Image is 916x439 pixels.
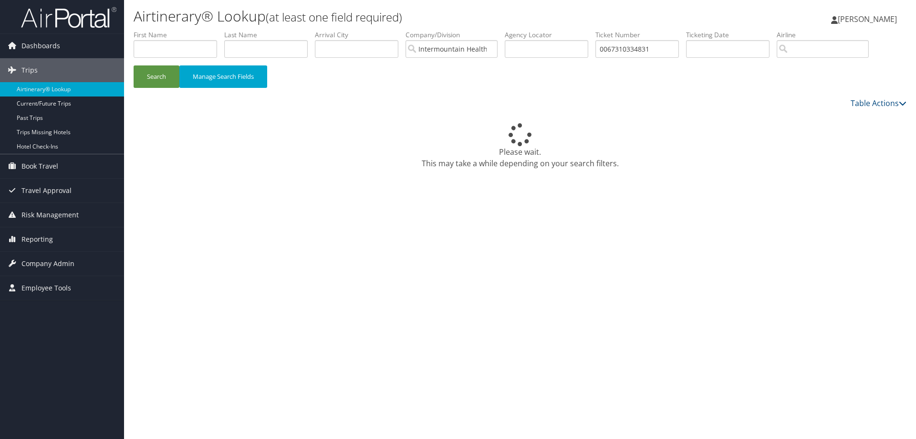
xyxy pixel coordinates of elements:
[134,6,649,26] h1: Airtinerary® Lookup
[686,30,777,40] label: Ticketing Date
[315,30,406,40] label: Arrival City
[134,123,906,169] div: Please wait. This may take a while depending on your search filters.
[21,58,38,82] span: Trips
[406,30,505,40] label: Company/Division
[595,30,686,40] label: Ticket Number
[21,6,116,29] img: airportal-logo.png
[224,30,315,40] label: Last Name
[134,30,224,40] label: First Name
[831,5,906,33] a: [PERSON_NAME]
[21,34,60,58] span: Dashboards
[21,154,58,178] span: Book Travel
[851,98,906,108] a: Table Actions
[21,252,74,276] span: Company Admin
[838,14,897,24] span: [PERSON_NAME]
[777,30,876,40] label: Airline
[21,179,72,203] span: Travel Approval
[21,227,53,251] span: Reporting
[21,276,71,300] span: Employee Tools
[21,203,79,227] span: Risk Management
[134,65,179,88] button: Search
[266,9,402,25] small: (at least one field required)
[179,65,267,88] button: Manage Search Fields
[505,30,595,40] label: Agency Locator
